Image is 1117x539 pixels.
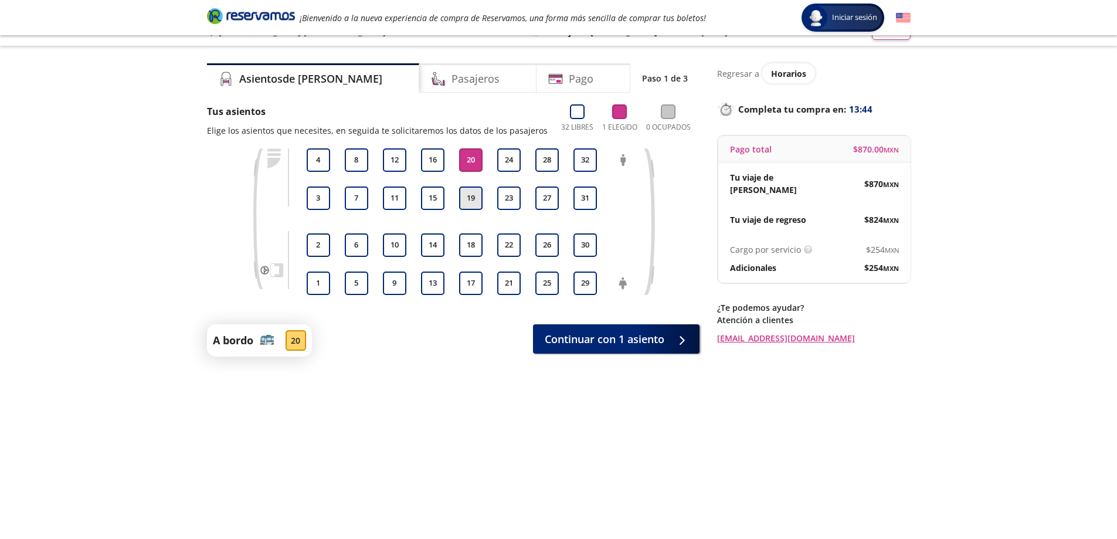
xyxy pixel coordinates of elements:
[497,233,521,257] button: 22
[307,187,330,210] button: 3
[345,233,368,257] button: 6
[717,67,759,80] p: Regresar a
[459,272,483,295] button: 17
[717,63,911,83] div: Regresar a ver horarios
[573,187,597,210] button: 31
[569,71,593,87] h4: Pago
[207,7,295,25] i: Brand Logo
[573,233,597,257] button: 30
[717,332,911,344] a: [EMAIL_ADDRESS][DOMAIN_NAME]
[771,68,806,79] span: Horarios
[864,178,899,190] span: $ 870
[646,122,691,133] p: 0 Ocupados
[421,148,444,172] button: 16
[717,301,911,314] p: ¿Te podemos ayudar?
[866,243,899,256] span: $ 254
[573,272,597,295] button: 29
[497,187,521,210] button: 23
[884,145,899,154] small: MXN
[730,243,801,256] p: Cargo por servicio
[883,180,899,189] small: MXN
[535,233,559,257] button: 26
[896,11,911,25] button: English
[383,148,406,172] button: 12
[307,272,330,295] button: 1
[345,148,368,172] button: 8
[345,272,368,295] button: 5
[213,333,253,348] p: A bordo
[459,233,483,257] button: 18
[307,233,330,257] button: 2
[545,331,664,347] span: Continuar con 1 asiento
[561,122,593,133] p: 32 Libres
[573,148,597,172] button: 32
[730,143,772,155] p: Pago total
[730,213,806,226] p: Tu viaje de regreso
[383,187,406,210] button: 11
[207,124,548,137] p: Elige los asientos que necesites, en seguida te solicitaremos los datos de los pasajeros
[207,7,295,28] a: Brand Logo
[602,122,637,133] p: 1 Elegido
[345,187,368,210] button: 7
[849,103,872,116] span: 13:44
[717,101,911,117] p: Completa tu compra en :
[497,148,521,172] button: 24
[239,71,382,87] h4: Asientos de [PERSON_NAME]
[459,148,483,172] button: 20
[300,12,706,23] em: ¡Bienvenido a la nueva experiencia de compra de Reservamos, una forma más sencilla de comprar tus...
[383,233,406,257] button: 10
[535,187,559,210] button: 27
[827,12,882,23] span: Iniciar sesión
[451,71,500,87] h4: Pasajeros
[207,104,548,118] p: Tus asientos
[383,272,406,295] button: 9
[883,264,899,273] small: MXN
[642,72,688,84] p: Paso 1 de 3
[421,272,444,295] button: 13
[307,148,330,172] button: 4
[421,233,444,257] button: 14
[885,246,899,255] small: MXN
[730,262,776,274] p: Adicionales
[864,213,899,226] span: $ 824
[535,272,559,295] button: 25
[883,216,899,225] small: MXN
[535,148,559,172] button: 28
[497,272,521,295] button: 21
[286,330,306,351] div: 20
[730,171,814,196] p: Tu viaje de [PERSON_NAME]
[717,314,911,326] p: Atención a clientes
[864,262,899,274] span: $ 254
[459,187,483,210] button: 19
[853,143,899,155] span: $ 870.00
[533,324,700,354] button: Continuar con 1 asiento
[421,187,444,210] button: 15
